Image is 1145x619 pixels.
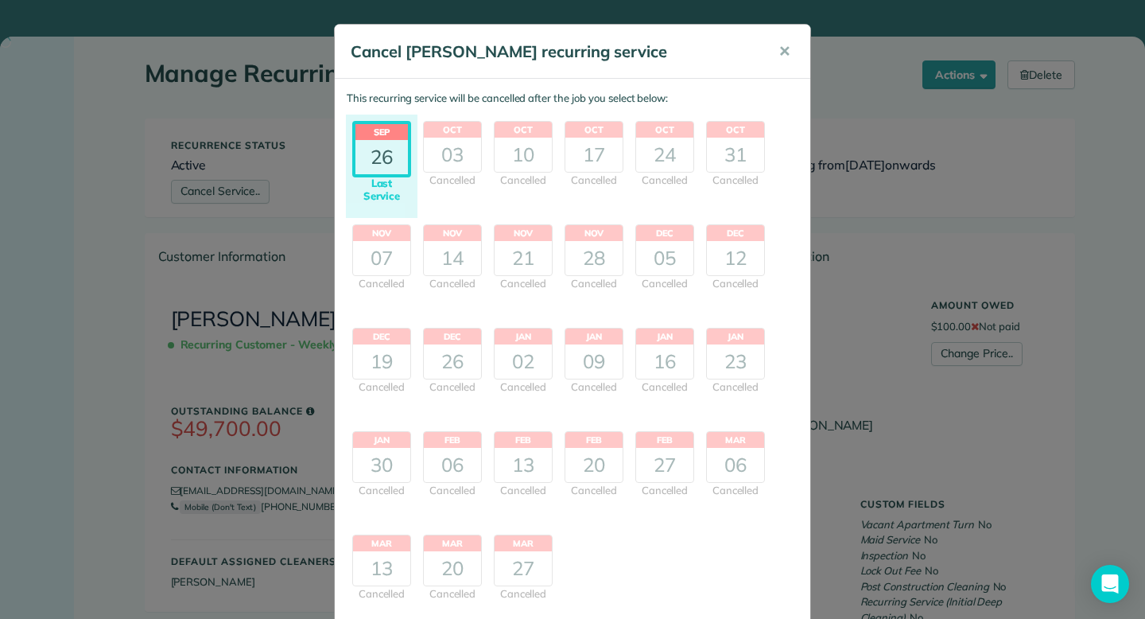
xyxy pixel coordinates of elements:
[495,448,552,482] div: 13
[706,276,765,292] div: Cancelled
[424,535,481,552] header: Mar
[635,380,694,395] div: Cancelled
[495,329,552,345] header: Jan
[352,276,411,292] div: Cancelled
[353,225,410,242] header: Nov
[565,122,623,138] header: Oct
[636,345,693,379] div: 16
[495,138,552,172] div: 10
[494,483,553,499] div: Cancelled
[635,483,694,499] div: Cancelled
[347,91,798,107] p: This recurring service will be cancelled after the job you select below:
[707,241,764,275] div: 12
[352,177,411,202] div: Last Service
[565,241,623,275] div: 28
[707,345,764,379] div: 23
[423,173,482,189] div: Cancelled
[353,345,410,379] div: 19
[778,42,790,60] span: ✕
[424,448,481,482] div: 06
[707,448,764,482] div: 06
[352,483,411,499] div: Cancelled
[565,329,623,345] header: Jan
[494,586,553,602] div: Cancelled
[353,551,410,586] div: 13
[565,138,623,172] div: 17
[353,241,410,275] div: 07
[353,535,410,552] header: Mar
[706,380,765,395] div: Cancelled
[424,225,481,242] header: Nov
[565,448,623,482] div: 20
[424,122,481,138] header: Oct
[495,225,552,242] header: Nov
[495,241,552,275] div: 21
[707,329,764,345] header: Jan
[494,276,553,292] div: Cancelled
[707,122,764,138] header: Oct
[423,483,482,499] div: Cancelled
[706,173,765,189] div: Cancelled
[707,138,764,172] div: 31
[706,483,765,499] div: Cancelled
[423,380,482,395] div: Cancelled
[494,380,553,395] div: Cancelled
[424,551,481,586] div: 20
[423,586,482,602] div: Cancelled
[494,173,553,189] div: Cancelled
[636,225,693,242] header: Dec
[353,432,410,449] header: Jan
[495,432,552,449] header: Feb
[424,138,481,172] div: 03
[353,329,410,345] header: Dec
[636,448,693,482] div: 27
[424,432,481,449] header: Feb
[355,124,408,141] header: Sep
[424,241,481,275] div: 14
[565,483,623,499] div: Cancelled
[635,276,694,292] div: Cancelled
[351,41,756,63] h5: Cancel [PERSON_NAME] recurring service
[352,380,411,395] div: Cancelled
[1091,565,1129,603] div: Open Intercom Messenger
[352,586,411,602] div: Cancelled
[635,173,694,189] div: Cancelled
[636,122,693,138] header: Oct
[423,276,482,292] div: Cancelled
[636,329,693,345] header: Jan
[636,241,693,275] div: 05
[565,432,623,449] header: Feb
[495,345,552,379] div: 02
[495,535,552,552] header: Mar
[707,225,764,242] header: Dec
[565,345,623,379] div: 09
[424,329,481,345] header: Dec
[495,122,552,138] header: Oct
[565,173,623,189] div: Cancelled
[495,551,552,586] div: 27
[636,432,693,449] header: Feb
[353,448,410,482] div: 30
[565,380,623,395] div: Cancelled
[424,345,481,379] div: 26
[355,140,408,174] div: 26
[565,276,623,292] div: Cancelled
[707,432,764,449] header: Mar
[565,225,623,242] header: Nov
[636,138,693,172] div: 24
